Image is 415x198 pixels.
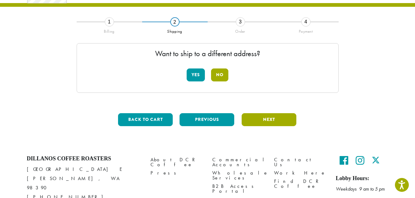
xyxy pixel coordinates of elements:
[105,17,114,27] div: 1
[301,17,311,27] div: 4
[27,155,141,162] h4: Dillanos Coffee Roasters
[150,169,203,177] a: Press
[118,113,173,126] button: Back to cart
[273,27,339,34] div: Payment
[77,27,142,34] div: Billing
[274,155,327,169] a: Contact Us
[187,68,205,81] button: Yes
[83,50,332,57] p: Want to ship to a different address?
[211,68,228,81] button: No
[212,169,265,182] a: Wholesale Services
[212,155,265,169] a: Commercial Accounts
[236,17,245,27] div: 3
[150,155,203,169] a: About DCR Coffee
[336,175,388,182] h5: Lobby Hours:
[170,17,180,27] div: 2
[208,27,273,34] div: Order
[274,177,327,190] a: Find DCR Coffee
[180,113,234,126] button: Previous
[274,169,327,177] a: Work Here
[242,113,296,126] button: Next
[142,27,208,34] div: Shipping
[212,182,265,195] a: B2B Access Portal
[336,186,385,192] em: Weekdays 9 am to 5 pm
